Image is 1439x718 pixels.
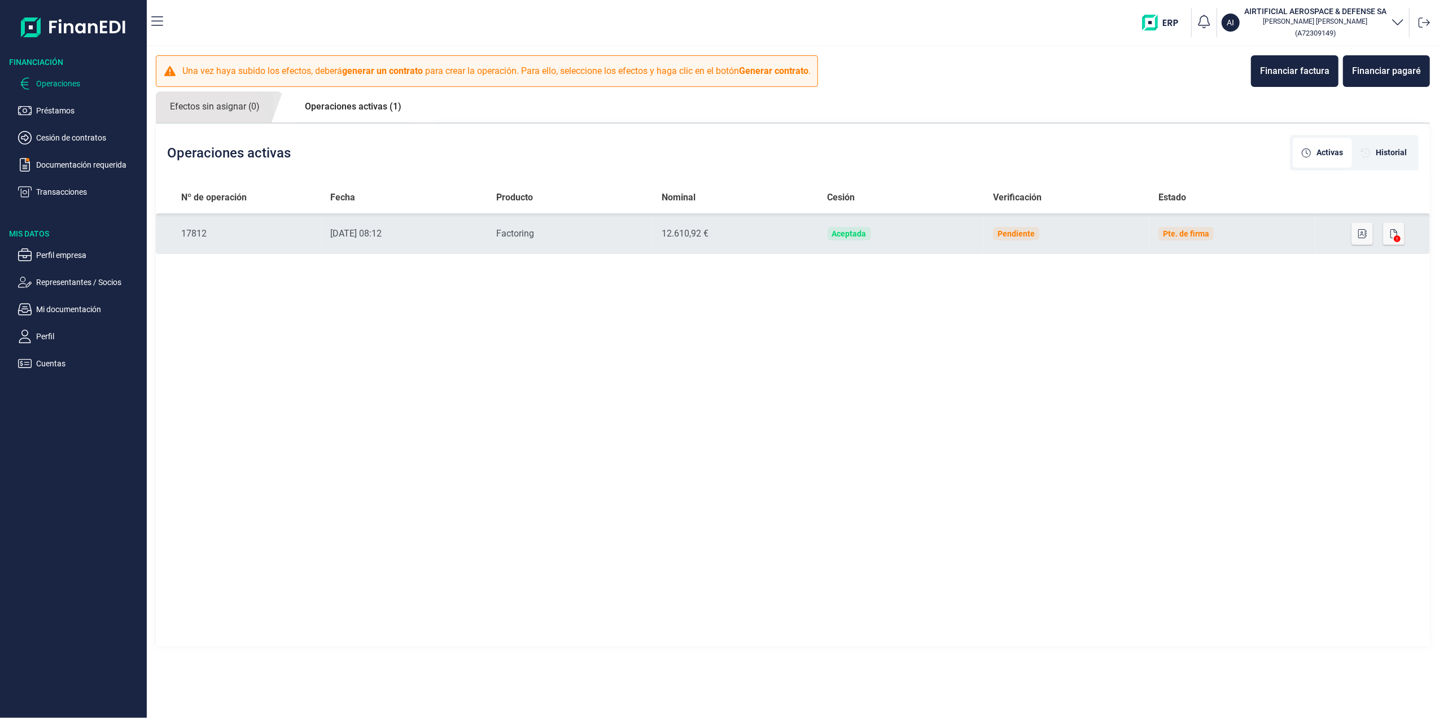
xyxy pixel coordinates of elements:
[36,104,142,117] p: Préstamos
[18,330,142,343] button: Perfil
[18,104,142,117] button: Préstamos
[828,191,855,204] span: Cesión
[18,131,142,145] button: Cesión de contratos
[36,330,142,343] p: Perfil
[36,275,142,289] p: Representantes / Socios
[18,158,142,172] button: Documentación requerida
[36,248,142,262] p: Perfil empresa
[1293,138,1352,168] div: [object Object]
[993,191,1042,204] span: Verificación
[1222,6,1405,40] button: AIAIRTIFICIAL AEROSPACE & DEFENSE SA[PERSON_NAME] [PERSON_NAME](A72309149)
[1227,17,1235,28] p: AI
[1244,17,1386,26] p: [PERSON_NAME] [PERSON_NAME]
[1251,55,1339,87] button: Financiar factura
[1158,191,1186,204] span: Estado
[662,227,809,240] div: 12.610,92 €
[739,65,808,76] b: Generar contrato
[1260,64,1329,78] div: Financiar factura
[182,64,811,78] p: Una vez haya subido los efectos, deberá para crear la operación. Para ello, seleccione los efecto...
[18,248,142,262] button: Perfil empresa
[1244,6,1386,17] h3: AIRTIFICIAL AEROSPACE & DEFENSE SA
[18,357,142,370] button: Cuentas
[36,185,142,199] p: Transacciones
[496,227,644,240] div: Factoring
[36,158,142,172] p: Documentación requerida
[36,77,142,90] p: Operaciones
[496,191,533,204] span: Producto
[21,9,126,45] img: Logo de aplicación
[1163,229,1209,238] div: Pte. de firma
[1316,147,1343,159] span: Activas
[342,65,423,76] b: generar un contrato
[662,191,696,204] span: Nominal
[998,229,1035,238] div: Pendiente
[181,191,247,204] span: Nº de operación
[330,227,478,240] div: [DATE] 08:12
[291,91,415,122] a: Operaciones activas (1)
[330,191,355,204] span: Fecha
[36,357,142,370] p: Cuentas
[1352,64,1421,78] div: Financiar pagaré
[156,91,274,122] a: Efectos sin asignar (0)
[18,185,142,199] button: Transacciones
[1295,29,1336,37] small: Copiar cif
[181,227,312,240] div: 17812
[1142,15,1187,30] img: erp
[18,303,142,316] button: Mi documentación
[1376,147,1407,159] span: Historial
[167,145,291,161] h2: Operaciones activas
[1343,55,1430,87] button: Financiar pagaré
[1352,138,1416,168] div: [object Object]
[832,229,867,238] div: Aceptada
[18,275,142,289] button: Representantes / Socios
[18,77,142,90] button: Operaciones
[36,303,142,316] p: Mi documentación
[36,131,142,145] p: Cesión de contratos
